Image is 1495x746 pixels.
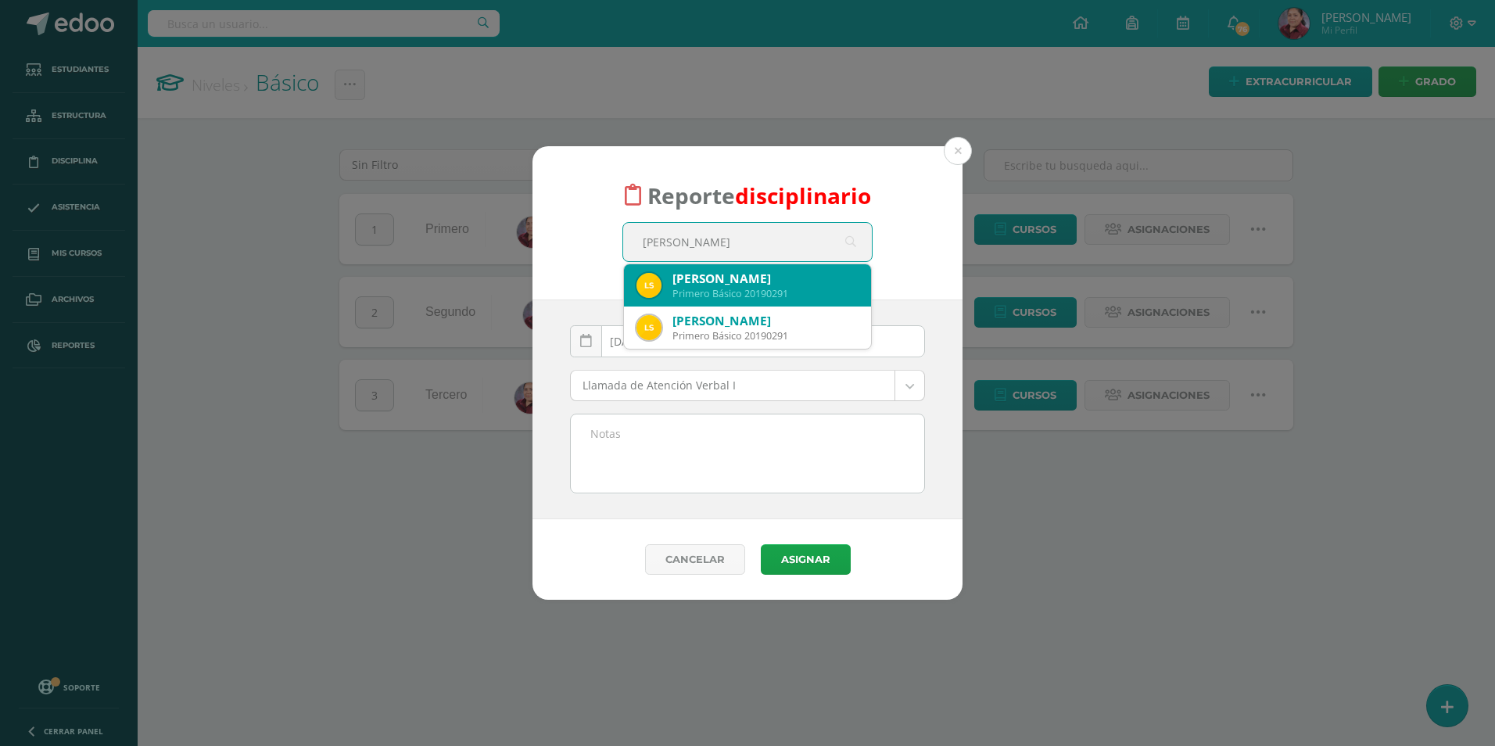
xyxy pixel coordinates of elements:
[636,315,661,340] img: 8515b0517dd401427d7741508a7bbeef.png
[944,137,972,165] button: Close (Esc)
[672,287,859,300] div: Primero Básico 20190291
[645,544,745,575] a: Cancelar
[647,180,871,210] span: Reporte
[623,223,872,261] input: Busca un estudiante aquí...
[583,371,883,400] span: Llamada de Atención Verbal I
[761,544,851,575] button: Asignar
[672,329,859,343] div: Primero Básico 20190291
[571,371,924,400] a: Llamada de Atención Verbal I
[735,180,871,210] font: disciplinario
[672,313,859,329] div: [PERSON_NAME]
[636,273,661,298] img: 8515b0517dd401427d7741508a7bbeef.png
[672,271,859,287] div: [PERSON_NAME]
